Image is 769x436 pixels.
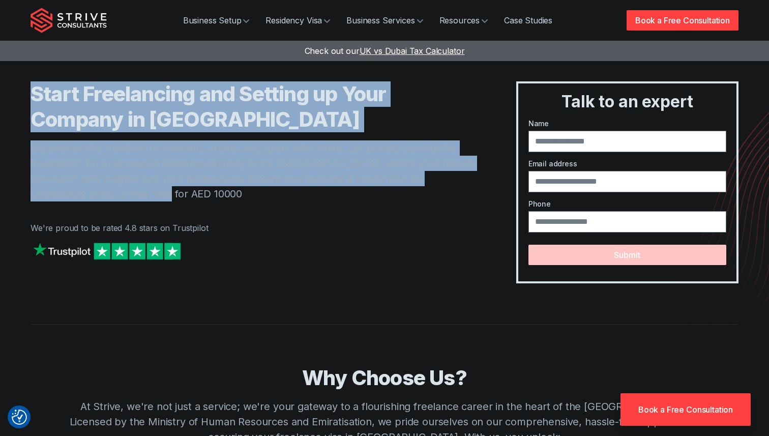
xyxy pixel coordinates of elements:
[528,245,726,265] button: Submit
[522,92,732,112] h3: Talk to an expert
[360,46,465,56] span: UK vs Dubai Tax Calculator
[31,81,476,132] h1: Start Freelancing and Setting up Your Company in [GEOGRAPHIC_DATA]
[31,140,476,201] p: Experience the freedom to innovate, create, and grow with Strive. Let us help you lay the foundat...
[627,10,738,31] a: Book a Free Consultation
[31,240,183,262] img: Strive on Trustpilot
[12,410,27,425] button: Consent Preferences
[528,198,726,209] label: Phone
[305,46,465,56] a: Check out ourUK vs Dubai Tax Calculator
[257,10,338,31] a: Residency Visa
[431,10,496,31] a: Resources
[59,365,710,391] h2: Why Choose Us?
[528,118,726,129] label: Name
[338,10,431,31] a: Business Services
[31,222,476,234] p: We're proud to be rated 4.8 stars on Trustpilot
[496,10,560,31] a: Case Studies
[620,393,751,426] a: Book a Free Consultation
[31,8,107,33] img: Strive Consultants
[528,158,726,169] label: Email address
[12,410,27,425] img: Revisit consent button
[175,10,258,31] a: Business Setup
